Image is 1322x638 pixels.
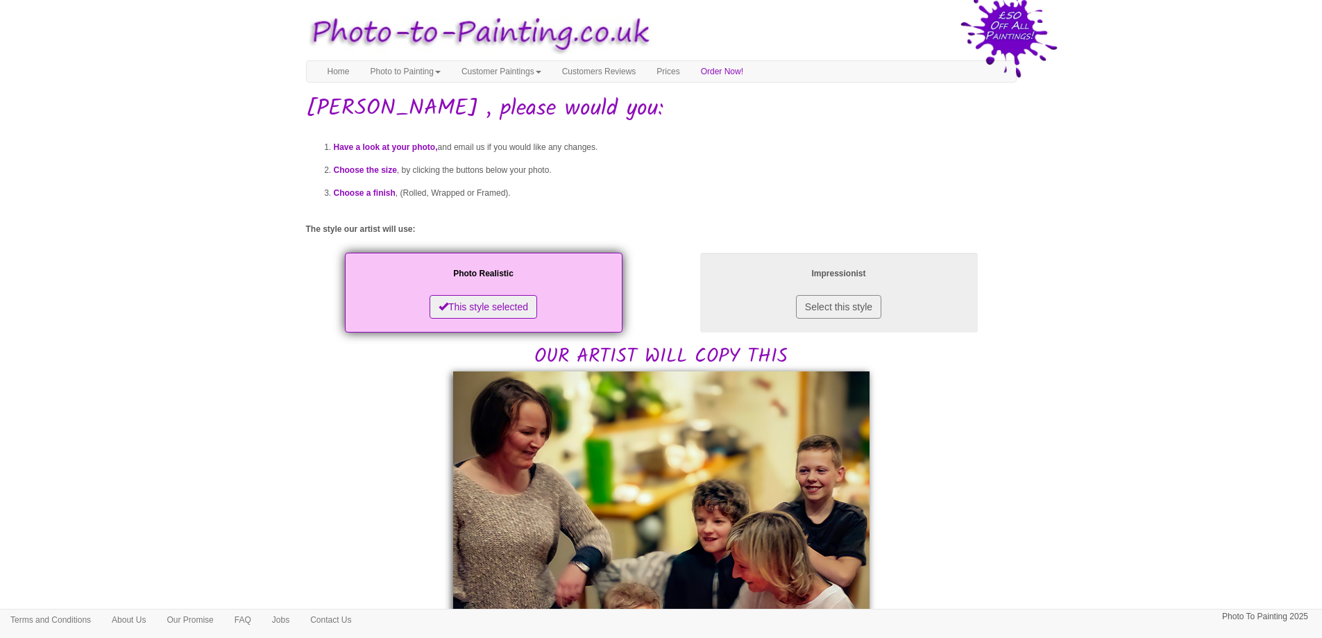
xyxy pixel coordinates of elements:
[101,610,156,630] a: About Us
[690,61,754,82] a: Order Now!
[359,267,609,281] p: Photo Realistic
[334,165,397,175] span: Choose the size
[334,142,438,152] span: Have a look at your photo,
[334,188,396,198] span: Choose a finish
[306,96,1017,121] h1: [PERSON_NAME] , please would you:
[334,159,1017,182] li: , by clicking the buttons below your photo.
[300,610,362,630] a: Contact Us
[306,249,1017,368] h2: OUR ARTIST WILL COPY THIS
[156,610,223,630] a: Our Promise
[646,61,690,82] a: Prices
[299,7,654,60] img: Photo to Painting
[360,61,451,82] a: Photo to Painting
[306,224,416,235] label: The style our artist will use:
[796,295,881,319] button: Select this style
[1222,610,1308,624] p: Photo To Painting 2025
[430,295,537,319] button: This style selected
[451,61,552,82] a: Customer Paintings
[262,610,300,630] a: Jobs
[317,61,360,82] a: Home
[334,136,1017,159] li: and email us if you would like any changes.
[334,182,1017,205] li: , (Rolled, Wrapped or Framed).
[714,267,964,281] p: Impressionist
[552,61,647,82] a: Customers Reviews
[224,610,262,630] a: FAQ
